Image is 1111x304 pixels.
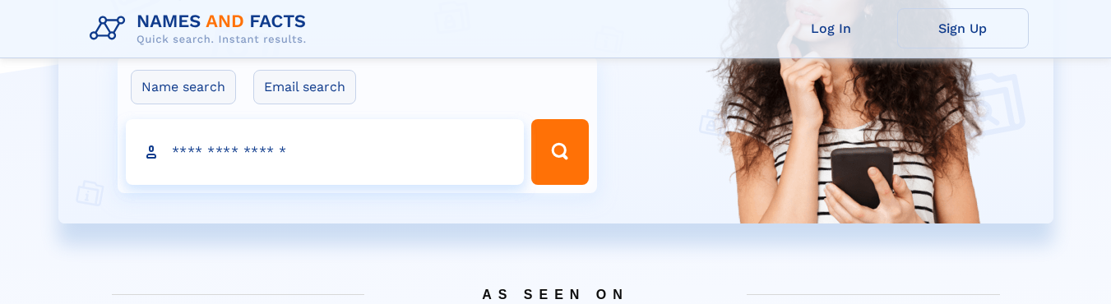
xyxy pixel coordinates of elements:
[897,8,1029,48] a: Sign Up
[531,119,589,185] button: Search Button
[126,119,524,185] input: search input
[766,8,897,48] a: Log In
[83,7,320,51] img: Logo Names and Facts
[131,70,236,104] label: Name search
[253,70,356,104] label: Email search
